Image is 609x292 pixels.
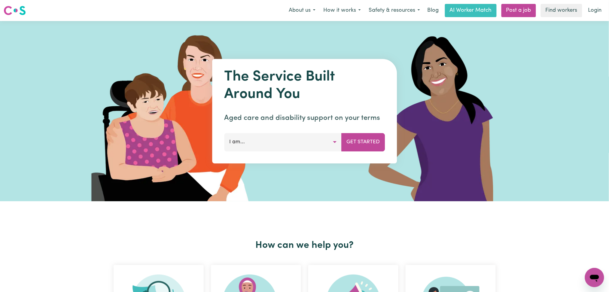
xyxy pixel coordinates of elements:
a: Find workers [541,4,582,17]
button: Safety & resources [365,4,424,17]
a: Careseekers logo [4,4,26,17]
button: I am... [224,133,342,151]
img: Careseekers logo [4,5,26,16]
a: Post a job [501,4,536,17]
iframe: Button to launch messaging window [585,268,604,287]
a: AI Worker Match [445,4,497,17]
h1: The Service Built Around You [224,68,385,103]
a: Blog [424,4,443,17]
button: How it works [319,4,365,17]
p: Aged care and disability support on your terms [224,113,385,123]
button: About us [285,4,319,17]
a: Login [585,4,605,17]
h2: How can we help you? [110,240,499,251]
button: Get Started [341,133,385,151]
